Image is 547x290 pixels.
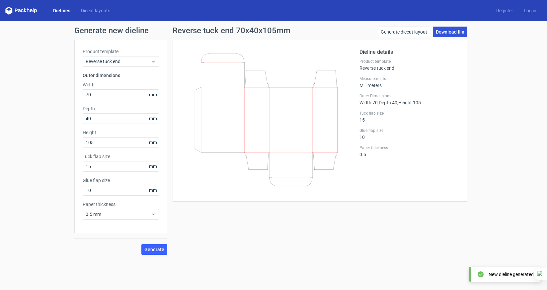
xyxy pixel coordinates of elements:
span: , Depth : 40 [378,100,397,105]
a: Log in [518,7,542,14]
h1: Generate new dieline [74,27,473,35]
label: Height [83,129,159,136]
label: Depth [83,105,159,112]
div: 15 [359,111,459,123]
span: Generate [144,247,164,252]
div: New dieline generated [489,271,534,278]
div: Millimeters [359,76,459,88]
h2: Dieline details [359,48,459,56]
span: , Height : 105 [397,100,421,105]
h3: Outer dimensions [83,72,159,79]
h1: Reverse tuck end 70x40x105mm [173,27,290,35]
a: Generate diecut layout [378,27,430,37]
span: mm [147,138,159,147]
a: Dielines [48,7,76,14]
span: mm [147,114,159,124]
div: Reverse tuck end [359,59,459,71]
label: Paper thickness [83,201,159,208]
label: Width [83,81,159,88]
span: Reverse tuck end [86,58,151,65]
span: mm [147,161,159,171]
span: Width : 70 [359,100,378,105]
span: mm [147,90,159,100]
button: Generate [141,244,167,255]
label: Glue flap size [83,177,159,184]
div: 10 [359,128,459,140]
label: Product template [83,48,159,55]
span: mm [147,185,159,195]
label: Product template [359,59,459,64]
label: Tuck flap size [359,111,459,116]
label: Outer Dimensions [359,93,459,99]
label: Measurements [359,76,459,81]
a: Diecut layouts [76,7,116,14]
a: Download file [433,27,467,37]
label: Paper thickness [359,145,459,150]
label: Glue flap size [359,128,459,133]
span: 0.5 mm [86,211,151,218]
div: 0.5 [359,145,459,157]
label: Tuck flap size [83,153,159,160]
a: Register [491,7,518,14]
